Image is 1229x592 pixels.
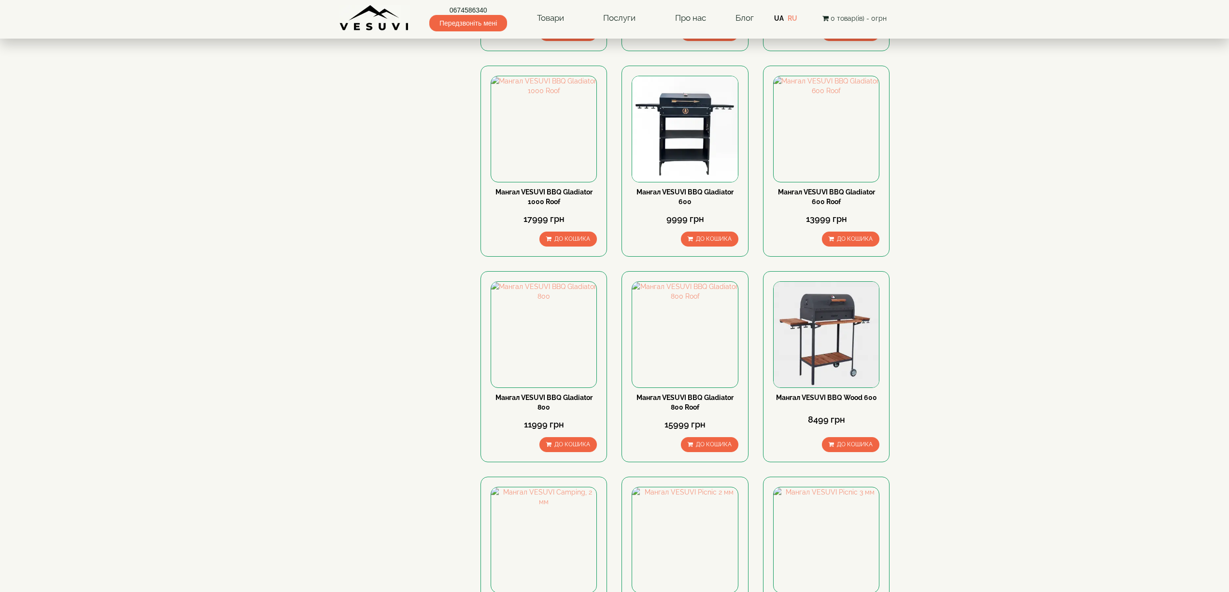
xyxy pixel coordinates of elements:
div: 13999 грн [773,213,879,225]
img: Мангал VESUVI BBQ Gladiator 600 Roof [774,76,879,181]
img: Завод VESUVI [339,5,410,31]
a: UA [774,14,784,22]
img: Мангал VESUVI BBQ Gladiator 600 [632,76,737,181]
span: До кошика [554,441,590,448]
span: Передзвоніть мені [429,15,507,31]
span: До кошика [554,235,590,242]
button: До кошика [539,232,597,247]
a: Послуги [593,7,645,29]
div: 9999 грн [632,213,738,225]
a: Мангал VESUVI BBQ Gladiator 1000 Roof [495,188,593,206]
div: 15999 грн [632,418,738,431]
a: Мангал VESUVI BBQ Gladiator 600 Roof [778,188,875,206]
a: Товари [527,7,574,29]
a: RU [788,14,797,22]
a: Блог [735,13,754,23]
button: 0 товар(ів) - 0грн [819,13,890,24]
img: Мангал VESUVI BBQ Gladiator 800 [491,282,596,387]
a: Мангал VESUVI BBQ Gladiator 600 [636,188,734,206]
img: Мангал VESUVI BBQ Wood 600 [774,282,879,387]
span: До кошика [837,441,873,448]
span: До кошика [837,235,873,242]
div: 8499 грн [773,413,879,426]
button: До кошика [681,232,738,247]
button: До кошика [539,437,597,452]
button: До кошика [822,232,879,247]
span: До кошика [696,235,732,242]
span: 0 товар(ів) - 0грн [831,14,887,22]
a: 0674586340 [429,5,507,15]
img: Мангал VESUVI BBQ Gladiator 800 Roof [632,282,737,387]
a: Мангал VESUVI BBQ Gladiator 800 [495,394,593,411]
a: Мангал VESUVI BBQ Wood 600 [776,394,877,401]
a: Про нас [665,7,716,29]
div: 17999 грн [491,213,597,225]
button: До кошика [681,437,738,452]
div: 11999 грн [491,418,597,431]
a: Мангал VESUVI BBQ Gladiator 800 Roof [636,394,734,411]
button: До кошика [822,437,879,452]
span: До кошика [696,441,732,448]
img: Мангал VESUVI BBQ Gladiator 1000 Roof [491,76,596,181]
